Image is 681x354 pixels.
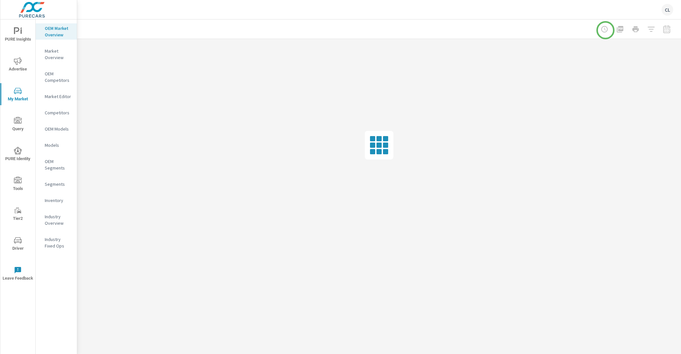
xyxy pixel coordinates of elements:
[36,140,77,150] div: Models
[45,158,72,171] p: OEM Segments
[36,108,77,118] div: Competitors
[45,25,72,38] p: OEM Market Overview
[45,126,72,132] p: OEM Models
[36,124,77,134] div: OEM Models
[45,213,72,226] p: Industry Overview
[36,23,77,40] div: OEM Market Overview
[2,207,33,222] span: Tier2
[2,87,33,103] span: My Market
[36,234,77,251] div: Industry Fixed Ops
[36,179,77,189] div: Segments
[0,19,35,288] div: nav menu
[45,70,72,83] p: OEM Competitors
[36,92,77,101] div: Market Editor
[2,27,33,43] span: PURE Insights
[2,236,33,252] span: Driver
[2,266,33,282] span: Leave Feedback
[36,46,77,62] div: Market Overview
[2,117,33,133] span: Query
[2,147,33,163] span: PURE Identity
[36,196,77,205] div: Inventory
[45,197,72,204] p: Inventory
[45,109,72,116] p: Competitors
[45,93,72,100] p: Market Editor
[36,157,77,173] div: OEM Segments
[662,4,673,16] div: CL
[45,142,72,148] p: Models
[45,236,72,249] p: Industry Fixed Ops
[2,177,33,193] span: Tools
[36,69,77,85] div: OEM Competitors
[45,181,72,187] p: Segments
[36,212,77,228] div: Industry Overview
[2,57,33,73] span: Advertise
[45,48,72,61] p: Market Overview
